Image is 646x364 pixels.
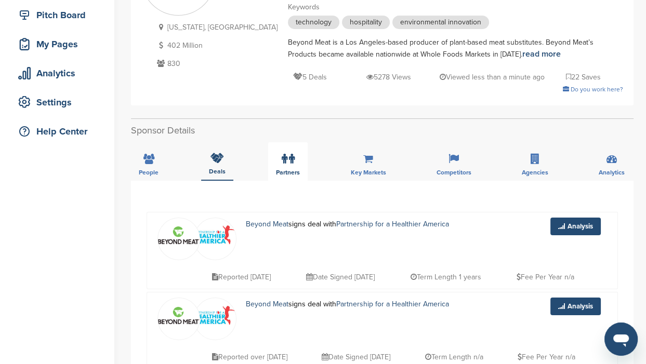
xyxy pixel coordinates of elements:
[517,271,574,284] p: Fee Per Year n/a
[158,226,200,244] img: 220px beyond meat logo
[209,168,226,174] span: Deals
[342,16,390,29] span: hospitality
[425,350,483,363] p: Term Length n/a
[194,306,236,326] img: Open uri20141112 64162 1ywh662?1415811153
[288,16,339,29] span: technology
[518,350,575,363] p: Fee Per Year n/a
[288,37,623,60] div: Beyond Meat is a Los Angeles-based producer of plant-based meat substitutes. Beyond Meat’s Produc...
[139,169,159,176] span: People
[522,49,561,59] a: read more
[212,350,287,363] p: Reported over [DATE]
[563,86,623,93] a: Do you work here?
[246,218,504,231] p: signs deal with
[154,21,278,34] p: [US_STATE], [GEOGRAPHIC_DATA]
[522,169,548,176] span: Agencies
[10,3,104,27] a: Pitch Board
[350,169,386,176] span: Key Markets
[566,71,601,84] p: 22 Saves
[604,322,638,356] iframe: Button to launch messaging window
[246,300,288,308] a: Beyond Meat
[246,220,288,228] a: Beyond Meat
[10,32,104,56] a: My Pages
[437,169,471,176] span: Competitors
[246,298,504,311] p: signs deal with
[154,39,278,52] p: 402 Million
[392,16,489,29] span: environmental innovation
[10,90,104,114] a: Settings
[212,271,271,284] p: Reported [DATE]
[288,2,623,13] div: Keywords
[16,6,104,24] div: Pitch Board
[10,61,104,85] a: Analytics
[16,122,104,141] div: Help Center
[158,307,200,325] img: 220px beyond meat logo
[306,271,375,284] p: Date Signed [DATE]
[276,169,300,176] span: Partners
[16,64,104,83] div: Analytics
[411,271,481,284] p: Term Length 1 years
[16,35,104,53] div: My Pages
[550,218,601,235] a: Analysis
[440,71,545,84] p: Viewed less than a minute ago
[322,350,390,363] p: Date Signed [DATE]
[131,124,634,138] h2: Sponsor Details
[16,93,104,112] div: Settings
[194,225,236,245] img: Open uri20141112 64162 1ywh662?1415811153
[10,119,104,143] a: Help Center
[366,71,411,84] p: 5278 Views
[336,220,449,228] a: Partnership for a Healthier America
[550,298,601,315] a: Analysis
[599,169,625,176] span: Analytics
[336,300,449,308] a: Partnership for a Healthier America
[571,86,623,93] span: Do you work here?
[154,57,278,70] p: 830
[293,71,327,84] p: 5 Deals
